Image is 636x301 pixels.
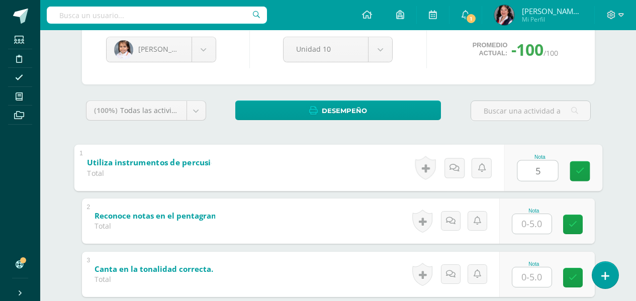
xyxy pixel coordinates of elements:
[512,261,556,267] div: Nota
[120,106,245,115] span: Todas las actividades de esta unidad
[494,5,514,25] img: 6266c091eaef7c21b1e3e87b6cf20875.png
[512,208,556,214] div: Nota
[511,39,543,60] span: -100
[512,214,552,234] input: 0-5.0
[235,101,441,120] a: Desempeño
[466,13,477,24] span: 1
[87,154,265,170] a: Utiliza instrumentos de percusión
[47,7,267,24] input: Busca un usuario...
[473,41,508,57] span: Promedio actual:
[86,101,206,120] a: (100%)Todas las actividades de esta unidad
[522,6,582,16] span: [PERSON_NAME] [GEOGRAPHIC_DATA]
[87,168,211,178] div: Total
[95,274,215,284] div: Total
[512,267,552,287] input: 0-5.0
[87,157,221,167] b: Utiliza instrumentos de percusión
[471,101,590,121] input: Buscar una actividad aquí...
[95,264,213,274] b: Canta en la tonalidad correcta.
[543,48,558,58] span: /100
[522,15,582,24] span: Mi Perfil
[114,40,133,59] img: 049aa7e3b31ccf0b8dcc0710a7842811.png
[95,261,257,277] a: Canta en la tonalidad correcta.
[284,37,392,62] a: Unidad 10
[138,44,195,54] span: [PERSON_NAME]
[517,154,563,160] div: Nota
[517,160,558,180] input: 0-5.0
[322,102,367,120] span: Desempeño
[95,208,267,224] a: Reconoce notas en el pentagrama
[296,37,355,61] span: Unidad 10
[94,106,118,115] span: (100%)
[107,37,216,62] a: [PERSON_NAME]
[95,211,223,221] b: Reconoce notas en el pentagrama
[95,221,215,231] div: Total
